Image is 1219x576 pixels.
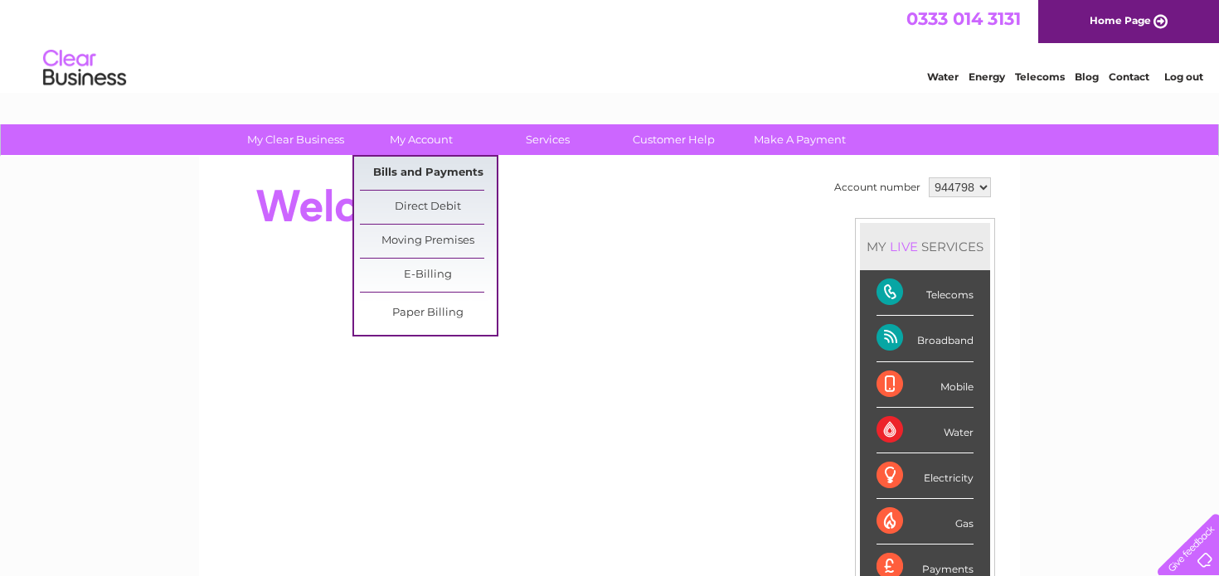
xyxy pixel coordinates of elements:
[1015,70,1065,83] a: Telecoms
[360,225,497,258] a: Moving Premises
[927,70,959,83] a: Water
[1075,70,1099,83] a: Blog
[42,43,127,94] img: logo.png
[877,270,974,316] div: Telecoms
[1164,70,1203,83] a: Log out
[877,362,974,408] div: Mobile
[886,239,921,254] div: LIVE
[360,297,497,330] a: Paper Billing
[605,124,742,155] a: Customer Help
[877,408,974,453] div: Water
[860,223,990,270] div: MY SERVICES
[479,124,616,155] a: Services
[877,316,974,361] div: Broadband
[227,124,364,155] a: My Clear Business
[1109,70,1149,83] a: Contact
[360,157,497,190] a: Bills and Payments
[830,173,925,201] td: Account number
[731,124,868,155] a: Make A Payment
[353,124,490,155] a: My Account
[877,499,974,545] div: Gas
[360,191,497,224] a: Direct Debit
[360,259,497,292] a: E-Billing
[877,453,974,499] div: Electricity
[219,9,1003,80] div: Clear Business is a trading name of Verastar Limited (registered in [GEOGRAPHIC_DATA] No. 3667643...
[969,70,1005,83] a: Energy
[906,8,1021,29] a: 0333 014 3131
